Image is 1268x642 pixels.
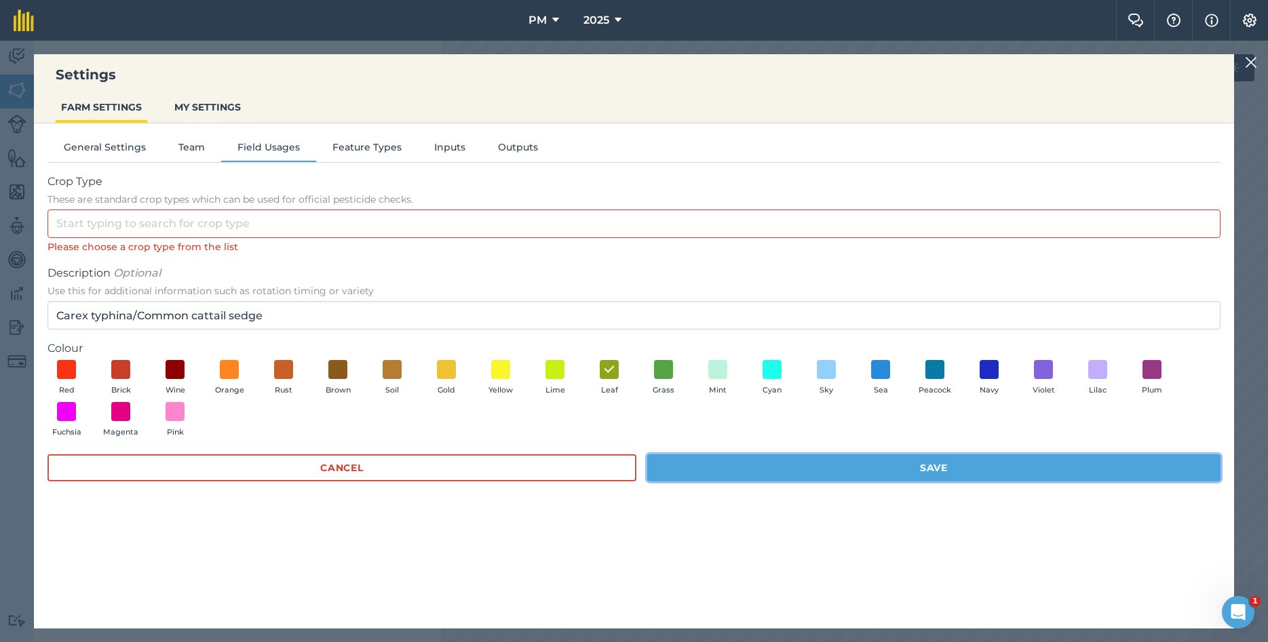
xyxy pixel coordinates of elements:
[488,384,513,397] span: Yellow
[1242,14,1258,27] img: A cog icon
[699,360,737,397] button: Mint
[113,266,161,279] em: Optional
[438,384,455,397] span: Gold
[166,384,185,397] span: Wine
[169,94,246,120] button: MY SETTINGS
[1079,360,1117,397] button: Lilac
[265,360,303,397] button: Rust
[47,340,1221,357] label: Colour
[418,140,482,160] button: Inputs
[385,384,399,397] span: Soil
[275,384,292,397] span: Rust
[162,140,221,160] button: Team
[536,360,574,397] button: Lime
[47,284,1221,298] span: Use this for additional information such as rotation timing or variety
[1128,14,1144,27] img: Two speech bubbles overlapping with the left bubble in the forefront
[482,360,520,397] button: Yellow
[215,384,244,397] span: Orange
[1033,384,1055,397] span: Violet
[529,12,547,28] span: PM
[763,384,782,397] span: Cyan
[221,140,316,160] button: Field Usages
[326,384,351,397] span: Brown
[316,140,418,160] button: Feature Types
[653,384,674,397] span: Grass
[862,360,900,397] button: Sea
[156,360,194,397] button: Wine
[482,140,554,160] button: Outputs
[103,426,138,439] span: Magenta
[820,384,833,397] span: Sky
[319,360,357,397] button: Brown
[47,193,1221,206] span: These are standard crop types which can be used for official pesticide checks.
[210,360,248,397] button: Orange
[709,384,727,397] span: Mint
[601,384,618,397] span: Leaf
[1166,14,1182,27] img: A question mark icon
[47,454,636,481] button: Cancel
[52,426,81,439] span: Fuchsia
[427,360,465,397] button: Gold
[56,94,147,120] button: FARM SETTINGS
[919,384,951,397] span: Peacock
[47,360,85,397] button: Red
[1142,384,1162,397] span: Plum
[47,402,85,439] button: Fuchsia
[156,402,194,439] button: Pink
[111,384,131,397] span: Brick
[47,174,1221,190] span: Crop Type
[14,9,34,31] img: fieldmargin Logo
[102,402,140,439] button: Magenta
[1205,12,1218,28] img: svg+xml;base64,PHN2ZyB4bWxucz0iaHR0cDovL3d3dy53My5vcmcvMjAwMC9zdmciIHdpZHRoPSIxNyIgaGVpZ2h0PSIxNy...
[47,209,1221,238] input: Start typing to search for crop type
[47,239,1221,254] div: Please choose a crop type from the list
[970,360,1008,397] button: Navy
[47,140,162,160] button: General Settings
[603,361,615,378] img: svg+xml;base64,PHN2ZyB4bWxucz0iaHR0cDovL3d3dy53My5vcmcvMjAwMC9zdmciIHdpZHRoPSIxOCIgaGVpZ2h0PSIyNC...
[807,360,845,397] button: Sky
[583,12,609,28] span: 2025
[916,360,954,397] button: Peacock
[1245,54,1257,71] img: svg+xml;base64,PHN2ZyB4bWxucz0iaHR0cDovL3d3dy53My5vcmcvMjAwMC9zdmciIHdpZHRoPSIyMiIgaGVpZ2h0PSIzMC...
[1222,596,1254,628] iframe: Intercom live chat
[980,384,999,397] span: Navy
[34,65,1234,84] h3: Settings
[590,360,628,397] button: Leaf
[102,360,140,397] button: Brick
[1024,360,1062,397] button: Violet
[874,384,888,397] span: Sea
[59,384,75,397] span: Red
[373,360,411,397] button: Soil
[1250,596,1261,607] span: 1
[47,265,1221,281] span: Description
[647,454,1221,481] button: Save
[1133,360,1171,397] button: Plum
[167,426,184,439] span: Pink
[545,384,565,397] span: Lime
[645,360,683,397] button: Grass
[1089,384,1107,397] span: Lilac
[753,360,791,397] button: Cyan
